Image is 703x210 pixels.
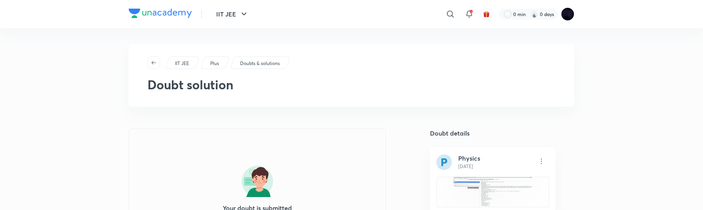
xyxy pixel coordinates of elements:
p: Plus [210,60,219,67]
h5: Physics [458,154,480,162]
h5: Doubt details [430,129,537,138]
img: avatar [483,11,490,18]
img: Megha Gor [561,7,574,21]
a: IIT JEE [174,60,191,67]
button: avatar [480,8,493,20]
a: Company Logo [129,9,192,20]
img: streak [530,10,538,18]
h2: Doubt solution [148,75,555,94]
img: Choose Subject [534,154,549,169]
img: subject-icon [436,154,452,170]
button: IIT JEE [211,6,253,22]
p: [DATE] [458,163,480,170]
a: Plus [209,60,220,67]
p: Doubts & solutions [240,60,280,67]
a: Doubts & solutions [239,60,281,67]
p: IIT JEE [175,60,189,67]
img: Company Logo [129,9,192,18]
